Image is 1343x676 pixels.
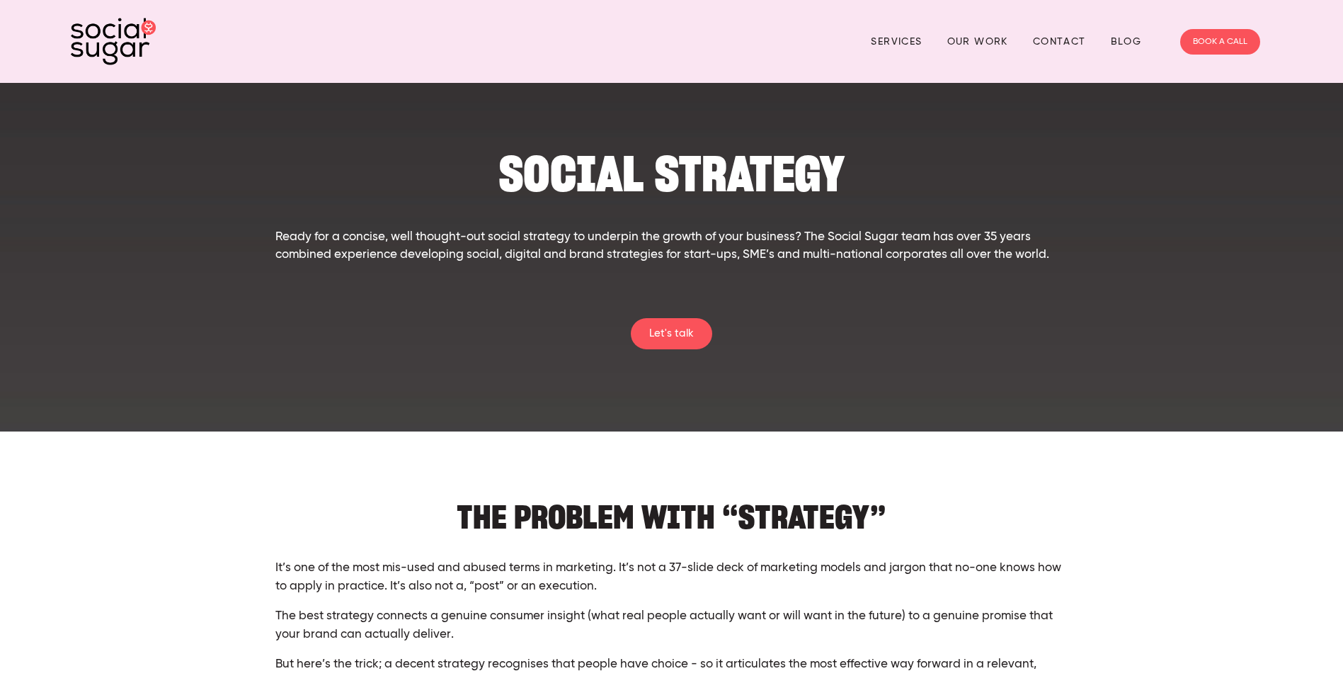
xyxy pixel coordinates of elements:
[1033,30,1086,52] a: Contact
[71,18,156,65] img: SocialSugar
[1180,29,1260,55] a: BOOK A CALL
[275,559,1068,595] p: It’s one of the most mis-used and abused terms in marketing. It’s not a 37-slide deck of marketin...
[871,30,922,52] a: Services
[275,488,1068,531] h2: THE PROBLEM WITH “STRATEGY”
[947,30,1008,52] a: Our Work
[631,318,712,349] a: Let's talk
[1111,30,1142,52] a: Blog
[275,607,1068,643] p: The best strategy connects a genuine consumer insight (what real people actually want or will wan...
[275,152,1068,196] h1: SOCIAL STRATEGY
[275,228,1068,264] p: Ready for a concise, well thought-out social strategy to underpin the growth of your business? Th...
